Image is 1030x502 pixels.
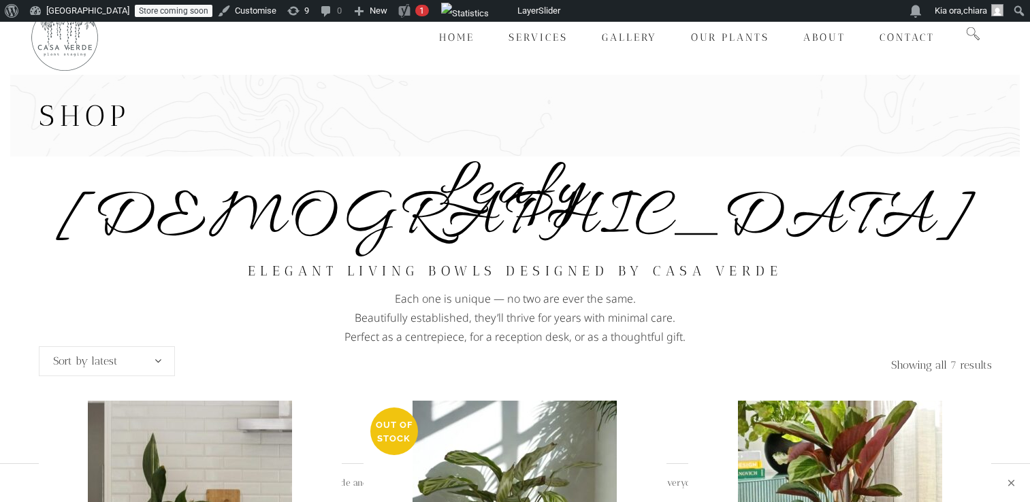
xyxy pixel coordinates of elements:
[39,346,175,376] span: Sort by latest
[39,347,174,375] span: Sort by latest
[803,31,846,44] span: About
[439,31,474,44] span: Home
[441,3,489,24] img: Views over 48 hours. Click for more Jetpack Stats.
[880,31,935,44] span: Contact
[691,31,769,44] span: Our Plants
[39,99,131,133] span: Shop
[515,346,992,387] p: Showing all 7 results
[376,420,413,444] span: Out of stock
[419,5,424,16] span: 1
[602,31,657,44] span: Gallery
[135,5,212,17] a: Store coming soon
[509,31,568,44] span: Services
[39,177,992,234] h4: Leafy [DEMOGRAPHIC_DATA]
[39,253,992,289] h2: Elegant living bowls designed by Casa Verde
[39,289,992,346] p: Each one is unique — no two are ever the same. Beautifully established, they’ll thrive for years ...
[963,5,987,16] span: chiara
